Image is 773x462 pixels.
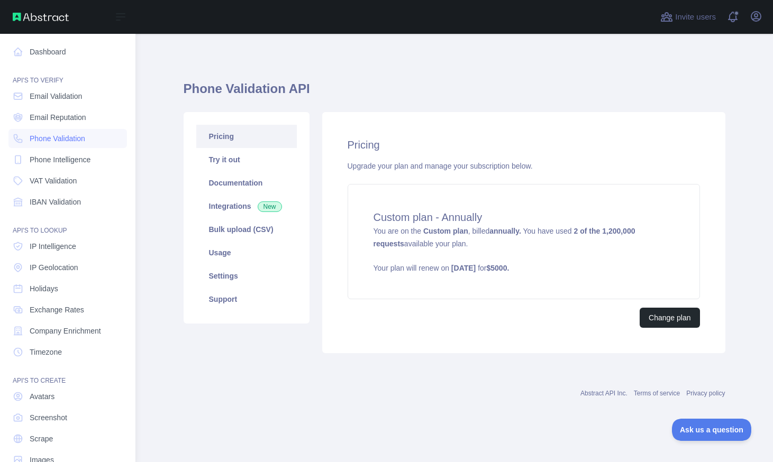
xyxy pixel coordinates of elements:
button: Change plan [640,308,699,328]
a: Company Enrichment [8,321,127,340]
a: Documentation [196,171,297,195]
a: IBAN Validation [8,192,127,211]
a: Dashboard [8,42,127,61]
button: Invite users [658,8,718,25]
h1: Phone Validation API [184,80,725,106]
a: Holidays [8,279,127,298]
a: Scrape [8,429,127,448]
div: API'S TO LOOKUP [8,214,127,235]
span: Invite users [675,11,716,23]
a: Exchange Rates [8,300,127,319]
span: IP Intelligence [30,241,76,252]
a: Abstract API Inc. [580,390,628,397]
a: Phone Intelligence [8,150,127,169]
img: Abstract API [13,13,69,21]
a: Phone Validation [8,129,127,148]
span: IBAN Validation [30,197,81,207]
iframe: Toggle Customer Support [672,419,752,441]
span: Timezone [30,347,62,357]
a: Email Reputation [8,108,127,127]
div: API'S TO VERIFY [8,63,127,85]
span: Scrape [30,433,53,444]
span: Phone Validation [30,133,85,144]
a: Bulk upload (CSV) [196,218,297,241]
a: IP Intelligence [8,237,127,256]
a: IP Geolocation [8,258,127,277]
span: VAT Validation [30,175,77,186]
a: Terms of service [634,390,680,397]
span: Holidays [30,283,58,294]
h4: Custom plan - Annually [374,210,674,225]
span: Company Enrichment [30,326,101,336]
a: Integrations New [196,195,297,218]
strong: annually. [489,227,521,235]
span: Avatars [30,391,54,402]
a: Try it out [196,148,297,171]
a: Avatars [8,387,127,406]
strong: $ 5000 . [487,264,510,272]
span: New [258,201,282,212]
a: Support [196,288,297,311]
span: Screenshot [30,412,67,423]
a: Usage [196,241,297,264]
strong: Custom plan [423,227,468,235]
span: Phone Intelligence [30,154,90,165]
a: Privacy policy [686,390,725,397]
a: Email Validation [8,87,127,106]
a: Timezone [8,343,127,362]
h2: Pricing [348,137,700,152]
span: Email Validation [30,91,82,101]
span: Exchange Rates [30,304,84,315]
span: Email Reputation [30,112,86,123]
a: VAT Validation [8,171,127,190]
a: Screenshot [8,408,127,427]
a: Pricing [196,125,297,148]
div: API'S TO CREATE [8,364,127,385]
strong: [DATE] [451,264,476,272]
div: Upgrade your plan and manage your subscription below. [348,161,700,171]
span: IP Geolocation [30,262,78,273]
a: Settings [196,264,297,288]
p: Your plan will renew on for [374,263,674,273]
span: You are on the , billed You have used available your plan. [374,227,674,273]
